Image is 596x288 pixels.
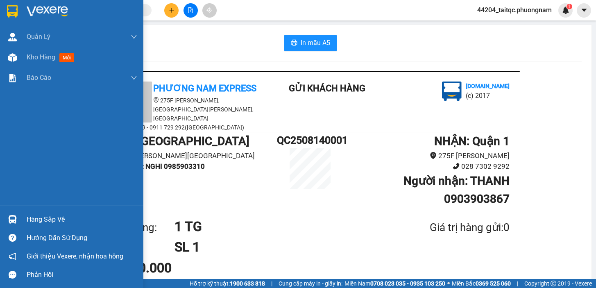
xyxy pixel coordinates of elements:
span: Giới thiệu Vexere, nhận hoa hồng [27,251,123,261]
span: phone [453,163,460,170]
span: Miền Nam [344,279,445,288]
li: 1900 6519 - 0911 729 292([GEOGRAPHIC_DATA]) [111,123,258,132]
img: warehouse-icon [8,215,17,224]
li: 658 [PERSON_NAME][GEOGRAPHIC_DATA] [111,150,277,161]
span: printer [291,39,297,47]
span: environment [430,152,437,159]
span: Báo cáo [27,73,51,83]
span: copyright [551,281,556,286]
span: Cung cấp máy in - giấy in: [279,279,342,288]
div: Hướng dẫn sử dụng [27,232,137,244]
button: caret-down [577,3,591,18]
span: file-add [188,7,193,13]
div: CR 30.000 [111,258,242,278]
span: down [131,34,137,40]
img: warehouse-icon [8,53,17,62]
span: 1 [568,4,571,9]
h1: 1 TG [174,216,390,237]
h1: QC2508140001 [277,132,343,148]
span: In mẫu A5 [301,38,330,48]
h1: SL 1 [174,237,390,257]
b: Gửi khách hàng [289,83,365,93]
button: aim [202,3,217,18]
img: logo-vxr [7,5,18,18]
b: GỬI : [GEOGRAPHIC_DATA] [111,134,249,148]
div: Phản hồi [27,269,137,281]
strong: 0369 525 060 [476,280,511,287]
b: NHẬN : Quận 1 [434,134,510,148]
span: notification [9,252,16,260]
li: 275F [PERSON_NAME] [344,150,510,161]
li: 275F [PERSON_NAME], [GEOGRAPHIC_DATA][PERSON_NAME], [GEOGRAPHIC_DATA] [111,96,258,123]
span: question-circle [9,234,16,242]
img: icon-new-feature [562,7,569,14]
span: aim [206,7,212,13]
b: Phương Nam Express [153,83,256,93]
b: [DOMAIN_NAME] [466,83,510,89]
span: message [9,271,16,279]
span: environment [153,97,159,103]
img: solution-icon [8,74,17,82]
span: | [271,279,272,288]
sup: 1 [567,4,572,9]
span: 44204_taitqc.phuongnam [471,5,558,15]
span: Quản Lý [27,32,50,42]
li: (c) 2017 [466,91,510,101]
span: down [131,75,137,81]
b: Người nhận : THANH 0903903867 [403,174,510,206]
span: ⚪️ [447,282,450,285]
button: plus [164,3,179,18]
span: Miền Bắc [452,279,511,288]
strong: 0708 023 035 - 0935 103 250 [370,280,445,287]
span: | [517,279,518,288]
span: caret-down [580,7,588,14]
img: warehouse-icon [8,33,17,41]
div: Hàng sắp về [27,213,137,226]
button: file-add [184,3,198,18]
span: Hỗ trợ kỹ thuật: [190,279,265,288]
button: printerIn mẫu A5 [284,35,337,51]
span: plus [169,7,174,13]
b: Người gửi : NGHI 0985903310 [111,162,205,170]
strong: 1900 633 818 [230,280,265,287]
div: Giá trị hàng gửi: 0 [390,219,510,236]
img: logo.jpg [442,82,462,101]
li: 028 7302 9292 [344,161,510,172]
span: Kho hàng [27,53,55,61]
span: mới [59,53,74,62]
